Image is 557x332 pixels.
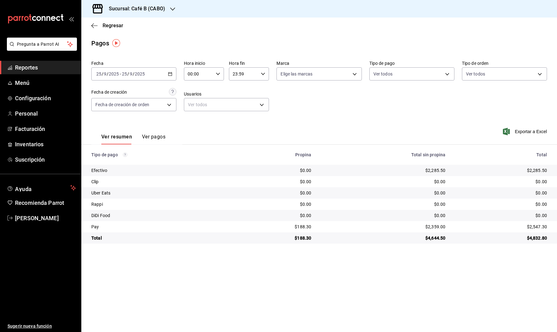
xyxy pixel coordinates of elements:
label: Marca [276,61,362,65]
div: $2,285.50 [455,167,547,174]
input: -- [96,71,102,76]
span: / [102,71,104,76]
input: ---- [109,71,119,76]
span: Recomienda Parrot [15,199,76,207]
div: $0.00 [321,190,445,196]
span: Inventarios [15,140,76,148]
button: Ver pagos [142,134,165,144]
a: Pregunta a Parrot AI [4,45,77,52]
span: Ver todos [373,71,392,77]
button: Ver resumen [101,134,132,144]
div: $0.00 [321,212,445,219]
span: Suscripción [15,155,76,164]
div: $188.30 [241,224,311,230]
span: Sugerir nueva función [8,323,76,329]
div: DiDi Food [91,212,231,219]
div: $0.00 [455,201,547,207]
div: Fecha de creación [91,89,127,96]
label: Hora fin [229,61,269,65]
div: Pagos [91,39,109,48]
div: $0.00 [321,201,445,207]
input: -- [104,71,107,76]
span: Pregunta a Parrot AI [17,41,67,48]
div: Total [455,152,547,157]
button: Pregunta a Parrot AI [7,38,77,51]
div: Propina [241,152,311,157]
label: Tipo de pago [369,61,454,65]
div: $0.00 [241,201,311,207]
button: Exportar a Excel [504,128,547,135]
span: Fecha de creación de orden [95,101,149,108]
span: Menú [15,79,76,87]
input: -- [129,71,133,76]
div: $0.00 [321,179,445,185]
div: $0.00 [241,179,311,185]
span: Ver todos [466,71,485,77]
label: Hora inicio [184,61,224,65]
div: $4,832.80 [455,235,547,241]
span: - [120,71,121,76]
div: $0.00 [241,190,311,196]
div: $0.00 [455,212,547,219]
div: $0.00 [455,190,547,196]
div: Clip [91,179,231,185]
span: Elige las marcas [281,71,312,77]
div: Ver todos [184,98,269,111]
div: $2,359.00 [321,224,445,230]
span: Personal [15,109,76,118]
div: Uber Eats [91,190,231,196]
span: Reportes [15,63,76,72]
button: open_drawer_menu [69,16,74,21]
span: Facturación [15,125,76,133]
div: Tipo de pago [91,152,231,157]
div: $4,644.50 [321,235,445,241]
h3: Sucursal: Café B (CABO) [104,5,165,13]
span: Regresar [103,23,123,29]
div: $2,285.50 [321,167,445,174]
div: $188.30 [241,235,311,241]
span: / [133,71,134,76]
div: navigation tabs [101,134,165,144]
label: Fecha [91,61,176,65]
img: Tooltip marker [112,39,120,47]
span: Configuración [15,94,76,102]
label: Usuarios [184,92,269,96]
span: / [127,71,129,76]
div: $2,547.30 [455,224,547,230]
span: / [107,71,109,76]
div: Efectivo [91,167,231,174]
svg: Los pagos realizados con Pay y otras terminales son montos brutos. [123,153,127,157]
span: Ayuda [15,184,68,192]
div: Rappi [91,201,231,207]
div: Total sin propina [321,152,445,157]
div: $0.00 [241,167,311,174]
span: [PERSON_NAME] [15,214,76,222]
div: $0.00 [241,212,311,219]
button: Regresar [91,23,123,29]
div: Total [91,235,231,241]
label: Tipo de orden [462,61,547,65]
div: Pay [91,224,231,230]
input: -- [122,71,127,76]
div: $0.00 [455,179,547,185]
input: ---- [134,71,145,76]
